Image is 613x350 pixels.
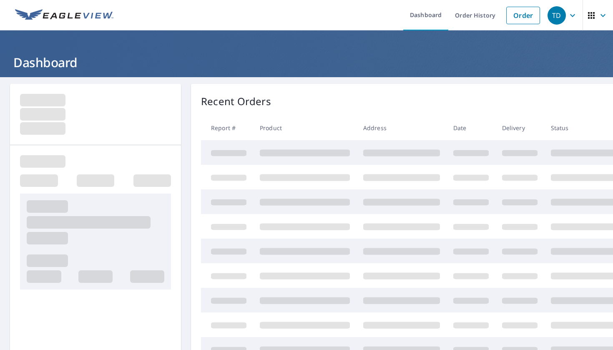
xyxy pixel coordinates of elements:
a: Order [506,7,540,24]
th: Delivery [495,116,544,140]
img: EV Logo [15,9,113,22]
th: Date [447,116,495,140]
th: Address [357,116,447,140]
th: Report # [201,116,253,140]
p: Recent Orders [201,94,271,109]
th: Product [253,116,357,140]
div: TD [548,6,566,25]
h1: Dashboard [10,54,603,71]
